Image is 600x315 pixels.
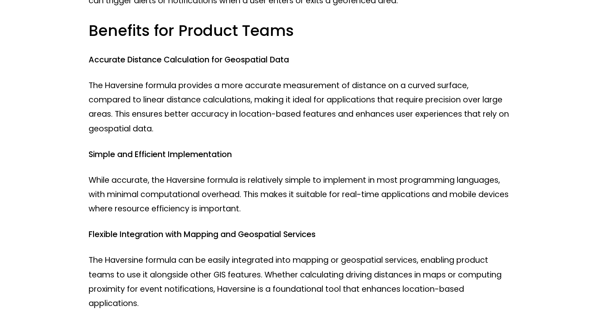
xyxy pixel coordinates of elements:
h3: Benefits for Product Teams [89,21,511,41]
p: While accurate, the Haversine formula is relatively simple to implement in most programming langu... [89,173,511,216]
h4: Flexible Integration with Mapping and Geospatial Services [89,229,511,240]
h4: Simple and Efficient Implementation [89,149,511,160]
h4: Accurate Distance Calculation for Geospatial Data [89,54,511,65]
p: The Haversine formula provides a more accurate measurement of distance on a curved surface, compa... [89,78,511,136]
p: The Haversine formula can be easily integrated into mapping or geospatial services, enabling prod... [89,253,511,311]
